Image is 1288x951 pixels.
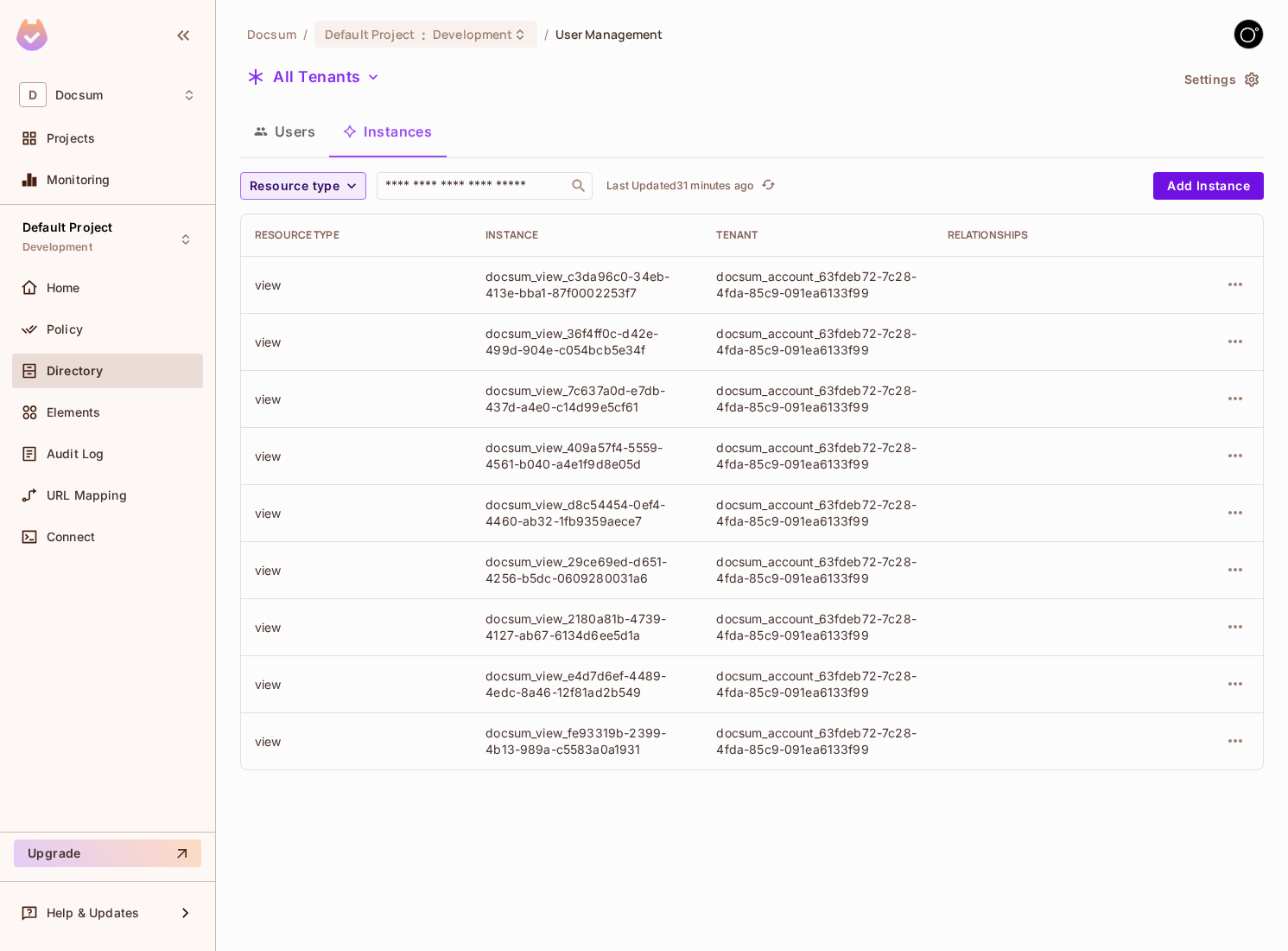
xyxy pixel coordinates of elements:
[716,496,919,529] div: docsum_account_63fdeb72-7c28-4fda-85c9-091ea6133f99
[716,228,919,242] div: Tenant
[716,325,919,358] div: docsum_account_63fdeb72-7c28-4fda-85c9-091ea6133f99
[948,228,1151,242] div: Relationships
[14,839,201,867] button: Upgrade
[716,610,919,643] div: docsum_account_63fdeb72-7c28-4fda-85c9-091ea6133f99
[485,268,688,301] div: docsum_view_c3da96c0-34eb-413e-bba1-87f0002253f7
[716,553,919,586] div: docsum_account_63fdeb72-7c28-4fda-85c9-091ea6133f99
[255,391,458,407] div: view
[47,364,103,378] span: Directory
[22,220,112,234] span: Default Project
[485,667,688,700] div: docsum_view_e4d7d6ef-4489-4edc-8a46-12f81ad2b549
[255,448,458,464] div: view
[255,228,458,242] div: Resource type
[485,439,688,472] div: docsum_view_409a57f4-5559-4561-b040-a4e1f9d8e05d
[47,530,95,544] span: Connect
[255,505,458,521] div: view
[19,82,47,107] span: D
[255,619,458,635] div: view
[485,553,688,586] div: docsum_view_29ce69ed-d651-4256-b5dc-0609280031a6
[47,131,95,145] span: Projects
[485,610,688,643] div: docsum_view_2180a81b-4739-4127-ab67-6134d6ee5d1a
[716,439,919,472] div: docsum_account_63fdeb72-7c28-4fda-85c9-091ea6133f99
[485,496,688,529] div: docsum_view_d8c54454-0ef4-4460-ab32-1fb9359aece7
[433,26,512,42] span: Development
[606,179,754,193] p: Last Updated 31 minutes ago
[47,322,83,336] span: Policy
[240,172,366,200] button: Resource type
[255,676,458,693] div: view
[47,405,100,419] span: Elements
[255,277,458,293] div: view
[329,110,446,153] button: Instances
[47,173,111,187] span: Monitoring
[47,281,80,295] span: Home
[716,724,919,757] div: docsum_account_63fdeb72-7c28-4fda-85c9-091ea6133f99
[1234,20,1263,48] img: GitStart-Docsum
[255,334,458,350] div: view
[716,268,919,301] div: docsum_account_63fdeb72-7c28-4fda-85c9-091ea6133f99
[555,26,663,42] span: User Management
[250,176,339,197] span: Resource type
[485,325,688,358] div: docsum_view_36f4ff0c-d42e-499d-904e-c054bcb5e34f
[22,240,92,254] span: Development
[1177,66,1264,93] button: Settings
[325,26,415,42] span: Default Project
[247,26,296,42] span: the active workspace
[55,88,103,102] span: Workspace: Docsum
[47,906,139,920] span: Help & Updates
[754,176,778,196] span: Click to refresh data
[716,382,919,415] div: docsum_account_63fdeb72-7c28-4fda-85c9-091ea6133f99
[240,63,387,91] button: All Tenants
[47,447,104,461] span: Audit Log
[716,667,919,700] div: docsum_account_63fdeb72-7c28-4fda-85c9-091ea6133f99
[544,26,549,42] li: /
[761,177,776,195] span: refresh
[16,19,48,51] img: SReyMgAAAABJRU5ErkJggg==
[758,176,778,196] button: refresh
[303,26,308,42] li: /
[240,110,329,153] button: Users
[47,488,127,502] span: URL Mapping
[255,733,458,750] div: view
[1153,172,1264,200] button: Add Instance
[421,28,427,41] span: :
[485,228,688,242] div: Instance
[485,382,688,415] div: docsum_view_7c637a0d-e7db-437d-a4e0-c14d99e5cf61
[485,724,688,757] div: docsum_view_fe93319b-2399-4b13-989a-c5583a0a1931
[255,562,458,578] div: view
